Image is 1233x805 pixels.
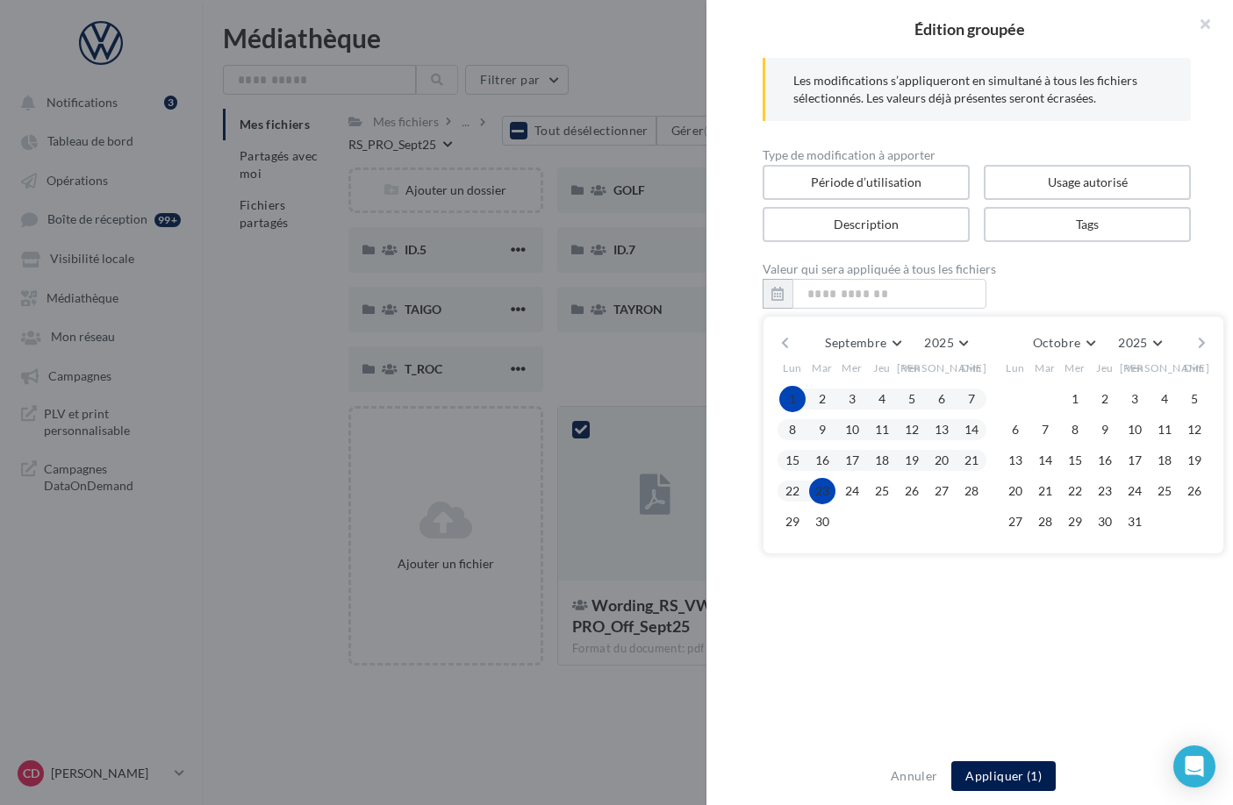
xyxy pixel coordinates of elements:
button: 7 [958,386,985,412]
button: 8 [1062,417,1088,443]
button: 27 [928,478,955,504]
button: 10 [1122,417,1148,443]
button: 29 [1062,509,1088,535]
button: 23 [809,478,835,504]
button: 14 [958,417,985,443]
button: 7 [1032,417,1058,443]
button: 26 [1181,478,1208,504]
div: Open Intercom Messenger [1173,745,1215,787]
span: [PERSON_NAME] [897,360,987,375]
button: 3 [839,386,865,412]
button: 13 [928,417,955,443]
span: Octobre [1033,335,1080,350]
button: 6 [1002,417,1029,443]
button: 17 [1122,447,1148,474]
button: 10 [839,417,865,443]
button: 22 [779,478,806,504]
span: 2025 [924,335,953,350]
span: Jeu [873,360,891,375]
button: 16 [1092,447,1118,474]
button: 12 [899,417,925,443]
span: Mar [1035,360,1056,375]
button: 6 [928,386,955,412]
div: Valeur qui sera appliquée à tous les fichiers [763,263,1191,275]
button: 18 [1151,447,1178,474]
div: Type de modification à apporter [763,149,1191,161]
button: 30 [809,509,835,535]
button: 24 [1122,478,1148,504]
button: 27 [1002,509,1029,535]
span: Dim [961,360,982,375]
button: 28 [958,478,985,504]
button: 24 [839,478,865,504]
button: 21 [1032,478,1058,504]
button: 9 [1092,417,1118,443]
button: 14 [1032,447,1058,474]
button: 12 [1181,417,1208,443]
button: 13 [1002,447,1029,474]
button: 11 [869,417,895,443]
button: 29 [779,509,806,535]
button: 20 [928,447,955,474]
button: 5 [899,386,925,412]
button: 2 [1092,386,1118,412]
span: 2025 [1118,335,1147,350]
button: 1 [1062,386,1088,412]
button: 21 [958,447,985,474]
span: Mer [842,360,863,375]
button: 28 [1032,509,1058,535]
button: 31 [1122,509,1148,535]
button: 3 [1122,386,1148,412]
label: Description [763,207,970,242]
button: 25 [869,478,895,504]
button: Octobre [1026,331,1101,355]
button: 20 [1002,478,1029,504]
button: 25 [1151,478,1178,504]
h2: Édition groupée [735,21,1205,37]
span: [PERSON_NAME] [1120,360,1210,375]
button: Appliquer (1) [951,761,1056,791]
button: 23 [1092,478,1118,504]
button: Septembre [818,331,907,355]
button: 19 [1181,447,1208,474]
span: Mar [812,360,833,375]
label: Période d’utilisation [763,165,970,200]
button: 8 [779,417,806,443]
span: Septembre [825,335,886,350]
span: Mer [1065,360,1086,375]
button: 11 [1151,417,1178,443]
button: 17 [839,447,865,474]
button: 2 [809,386,835,412]
button: 5 [1181,386,1208,412]
button: 9 [809,417,835,443]
button: 1 [779,386,806,412]
button: 16 [809,447,835,474]
button: 15 [1062,447,1088,474]
label: Tags [984,207,1191,242]
span: Lun [783,360,802,375]
button: Annuler [884,766,944,787]
button: 4 [1151,386,1178,412]
span: Lun [1006,360,1025,375]
button: 18 [869,447,895,474]
button: 2025 [1111,331,1168,355]
button: 15 [779,447,806,474]
label: Usage autorisé [984,165,1191,200]
button: 4 [869,386,895,412]
span: Jeu [1096,360,1114,375]
button: 22 [1062,478,1088,504]
span: Dim [1184,360,1205,375]
button: 19 [899,447,925,474]
button: 26 [899,478,925,504]
button: 2025 [917,331,974,355]
div: Les modifications s’appliqueront en simultané à tous les fichiers sélectionnés. Les valeurs déjà ... [793,72,1163,107]
button: 30 [1092,509,1118,535]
